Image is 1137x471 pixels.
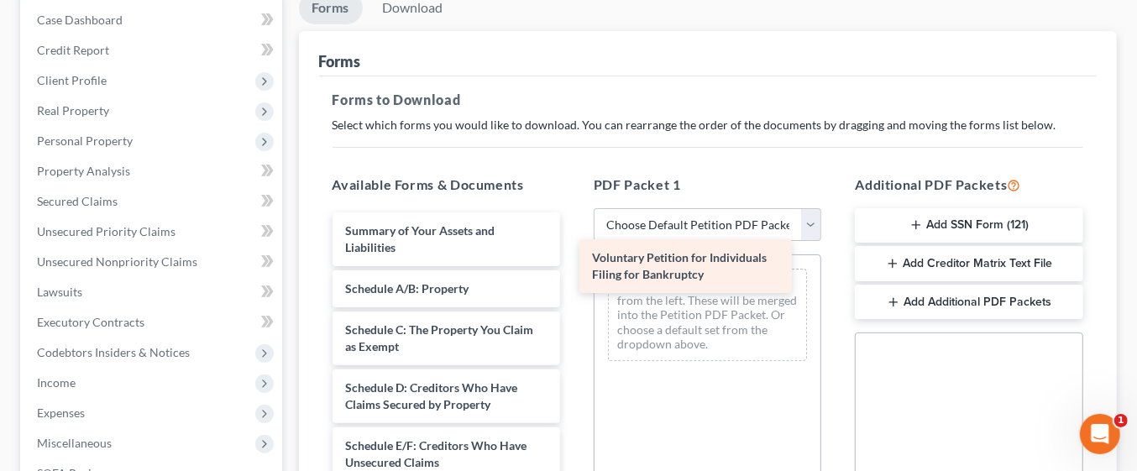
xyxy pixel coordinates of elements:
a: Unsecured Priority Claims [24,217,282,247]
span: Schedule E/F: Creditors Who Have Unsecured Claims [346,438,527,469]
h5: Forms to Download [333,90,1084,110]
span: Unsecured Nonpriority Claims [37,254,197,269]
a: Executory Contracts [24,307,282,338]
span: Executory Contracts [37,315,144,329]
button: Add SSN Form (121) [855,208,1082,243]
span: Codebtors Insiders & Notices [37,345,190,359]
div: Drag-and-drop in any documents from the left. These will be merged into the Petition PDF Packet. ... [608,269,807,361]
span: Miscellaneous [37,436,112,450]
span: Income [37,375,76,390]
h5: PDF Packet 1 [594,175,821,195]
span: Summary of Your Assets and Liabilities [346,223,495,254]
span: Real Property [37,103,109,118]
p: Select which forms you would like to download. You can rearrange the order of the documents by dr... [333,117,1084,133]
span: Property Analysis [37,164,130,178]
div: Forms [319,51,361,71]
span: Voluntary Petition for Individuals Filing for Bankruptcy [593,250,768,281]
a: Property Analysis [24,156,282,186]
span: Schedule D: Creditors Who Have Claims Secured by Property [346,380,518,411]
span: Client Profile [37,73,107,87]
button: Add Additional PDF Packets [855,285,1082,320]
span: Expenses [37,406,85,420]
a: Secured Claims [24,186,282,217]
a: Lawsuits [24,277,282,307]
span: Case Dashboard [37,13,123,27]
a: Credit Report [24,35,282,65]
a: Case Dashboard [24,5,282,35]
span: Schedule C: The Property You Claim as Exempt [346,322,534,353]
span: Lawsuits [37,285,82,299]
a: Unsecured Nonpriority Claims [24,247,282,277]
button: Add Creditor Matrix Text File [855,246,1082,281]
h5: Additional PDF Packets [855,175,1082,195]
span: Schedule A/B: Property [346,281,469,296]
iframe: Intercom live chat [1080,414,1120,454]
span: Credit Report [37,43,109,57]
span: Personal Property [37,133,133,148]
span: Secured Claims [37,194,118,208]
span: Unsecured Priority Claims [37,224,176,238]
h5: Available Forms & Documents [333,175,560,195]
span: 1 [1114,414,1128,427]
